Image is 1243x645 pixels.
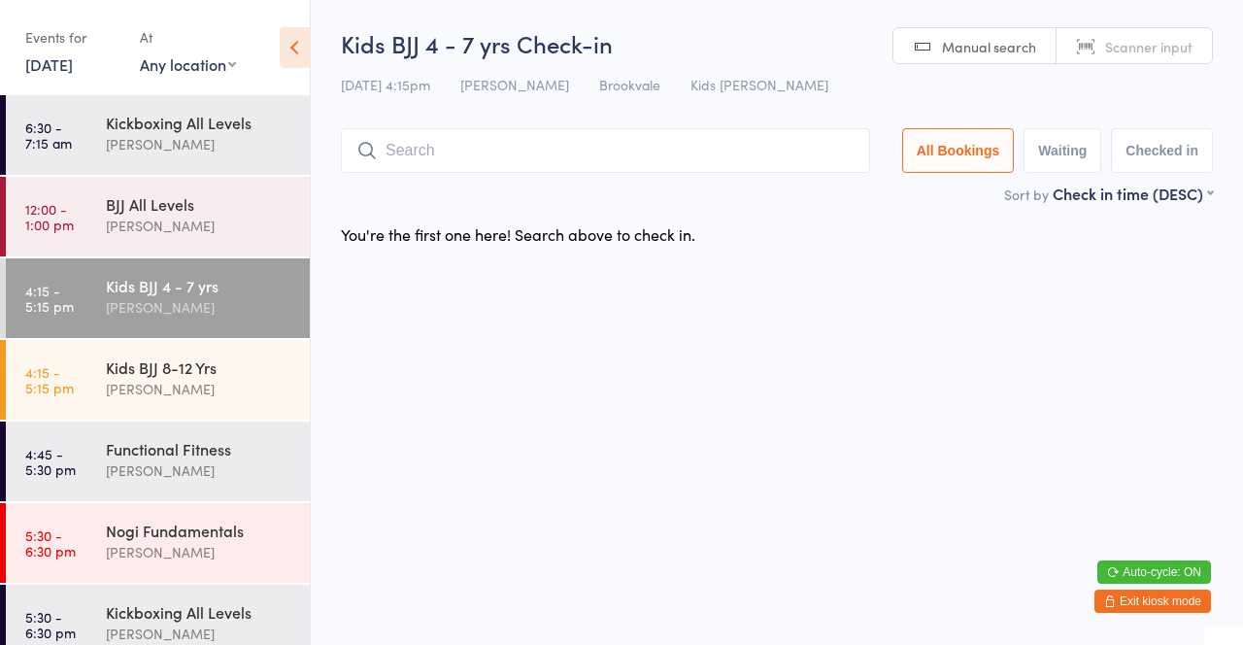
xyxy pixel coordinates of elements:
div: Kids BJJ 4 - 7 yrs [106,275,293,296]
a: [DATE] [25,53,73,75]
time: 4:15 - 5:15 pm [25,364,74,395]
time: 12:00 - 1:00 pm [25,201,74,232]
div: [PERSON_NAME] [106,541,293,563]
time: 4:15 - 5:15 pm [25,283,74,314]
a: 4:15 -5:15 pmKids BJJ 4 - 7 yrs[PERSON_NAME] [6,258,310,338]
time: 4:45 - 5:30 pm [25,446,76,477]
a: 4:15 -5:15 pmKids BJJ 8-12 Yrs[PERSON_NAME] [6,340,310,420]
div: Check in time (DESC) [1053,183,1213,204]
div: Any location [140,53,236,75]
a: 6:30 -7:15 amKickboxing All Levels[PERSON_NAME] [6,95,310,175]
div: Events for [25,21,120,53]
span: [PERSON_NAME] [460,75,569,94]
span: Kids [PERSON_NAME] [690,75,828,94]
div: [PERSON_NAME] [106,296,293,319]
div: You're the first one here! Search above to check in. [341,223,695,245]
button: Waiting [1024,128,1101,173]
div: [PERSON_NAME] [106,378,293,400]
a: 12:00 -1:00 pmBJJ All Levels[PERSON_NAME] [6,177,310,256]
button: Auto-cycle: ON [1097,560,1211,584]
input: Search [341,128,870,173]
span: [DATE] 4:15pm [341,75,430,94]
button: Exit kiosk mode [1094,590,1211,613]
span: Scanner input [1105,37,1193,56]
span: Brookvale [599,75,660,94]
div: [PERSON_NAME] [106,215,293,237]
div: [PERSON_NAME] [106,133,293,155]
div: [PERSON_NAME] [106,623,293,645]
button: Checked in [1111,128,1213,173]
div: Kickboxing All Levels [106,112,293,133]
div: [PERSON_NAME] [106,459,293,482]
div: Kickboxing All Levels [106,601,293,623]
time: 5:30 - 6:30 pm [25,527,76,559]
span: Manual search [942,37,1036,56]
time: 6:30 - 7:15 am [25,119,72,151]
time: 5:30 - 6:30 pm [25,609,76,640]
div: Nogi Fundamentals [106,520,293,541]
div: Functional Fitness [106,438,293,459]
a: 5:30 -6:30 pmNogi Fundamentals[PERSON_NAME] [6,503,310,583]
label: Sort by [1004,185,1049,204]
a: 4:45 -5:30 pmFunctional Fitness[PERSON_NAME] [6,422,310,501]
div: At [140,21,236,53]
div: Kids BJJ 8-12 Yrs [106,356,293,378]
h2: Kids BJJ 4 - 7 yrs Check-in [341,27,1213,59]
div: BJJ All Levels [106,193,293,215]
button: All Bookings [902,128,1015,173]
